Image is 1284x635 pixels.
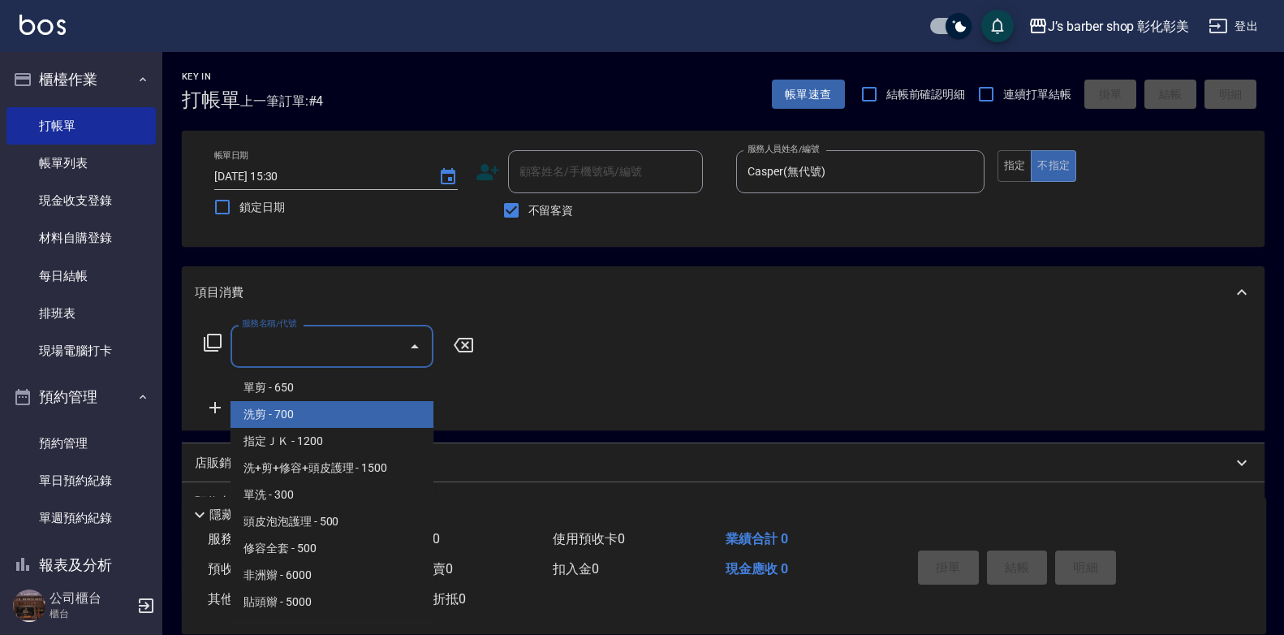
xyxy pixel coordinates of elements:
span: 上一筆訂單:#4 [240,91,324,111]
button: 登出 [1202,11,1265,41]
span: 洗+剪+修容+頭皮護理 - 1500 [231,455,433,482]
a: 單日預約紀錄 [6,462,156,499]
a: 單週預約紀錄 [6,499,156,537]
span: 使用預收卡 0 [553,531,625,546]
p: 櫃台 [50,607,132,621]
span: 扣入金 0 [553,561,599,577]
a: 材料自購登錄 [6,219,156,257]
button: 帳單速查 [772,80,845,110]
span: 洗剪 - 700 [231,401,433,428]
a: 預約管理 [6,425,156,462]
p: 項目消費 [195,284,243,301]
span: 指定ＪＫ - 1200 [231,428,433,455]
div: 項目消費 [182,266,1265,318]
span: 現金應收 0 [726,561,788,577]
span: 單剪 - 650 [231,374,433,401]
label: 帳單日期 [214,149,248,162]
p: 隱藏業績明細 [209,507,282,524]
div: 預收卡販賣 [182,482,1265,521]
span: 連續打單結帳 [1003,86,1071,103]
h2: Key In [182,71,240,82]
img: Person [13,590,45,622]
span: 鎖定日期 [239,199,285,216]
div: 店販銷售 [182,443,1265,482]
input: YYYY/MM/DD hh:mm [214,163,422,190]
a: 帳單列表 [6,145,156,182]
h5: 公司櫃台 [50,590,132,607]
span: 服務消費 0 [208,531,267,546]
label: 服務名稱/代號 [242,317,296,330]
h3: 打帳單 [182,89,240,111]
span: 結帳前確認明細 [886,86,966,103]
label: 服務人員姓名/編號 [748,143,819,155]
span: 預收卡販賣 0 [208,561,280,577]
span: 貼頭辮 - 5000 [231,589,433,616]
span: 修容全套 - 500 [231,535,433,562]
button: 預約管理 [6,376,156,418]
span: 非洲辮 - 6000 [231,562,433,589]
button: 報表及分析 [6,544,156,586]
a: 排班表 [6,295,156,332]
span: 業績合計 0 [726,531,788,546]
span: 其他付款方式 0 [208,591,293,607]
button: 指定 [997,150,1032,182]
a: 打帳單 [6,107,156,145]
div: J’s barber shop 彰化彰美 [1048,16,1189,37]
a: 現場電腦打卡 [6,332,156,369]
p: 店販銷售 [195,455,243,472]
button: Close [402,334,428,360]
p: 預收卡販賣 [195,494,256,511]
span: 單洗 - 300 [231,482,433,508]
a: 現金收支登錄 [6,182,156,219]
button: J’s barber shop 彰化彰美 [1022,10,1196,43]
button: 櫃檯作業 [6,58,156,101]
button: Choose date, selected date is 2025-09-24 [429,158,467,197]
img: Logo [19,15,66,35]
button: save [981,10,1014,42]
button: 不指定 [1031,150,1076,182]
span: 頭皮泡泡護理 - 500 [231,508,433,535]
span: 不留客資 [528,202,574,219]
a: 每日結帳 [6,257,156,295]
